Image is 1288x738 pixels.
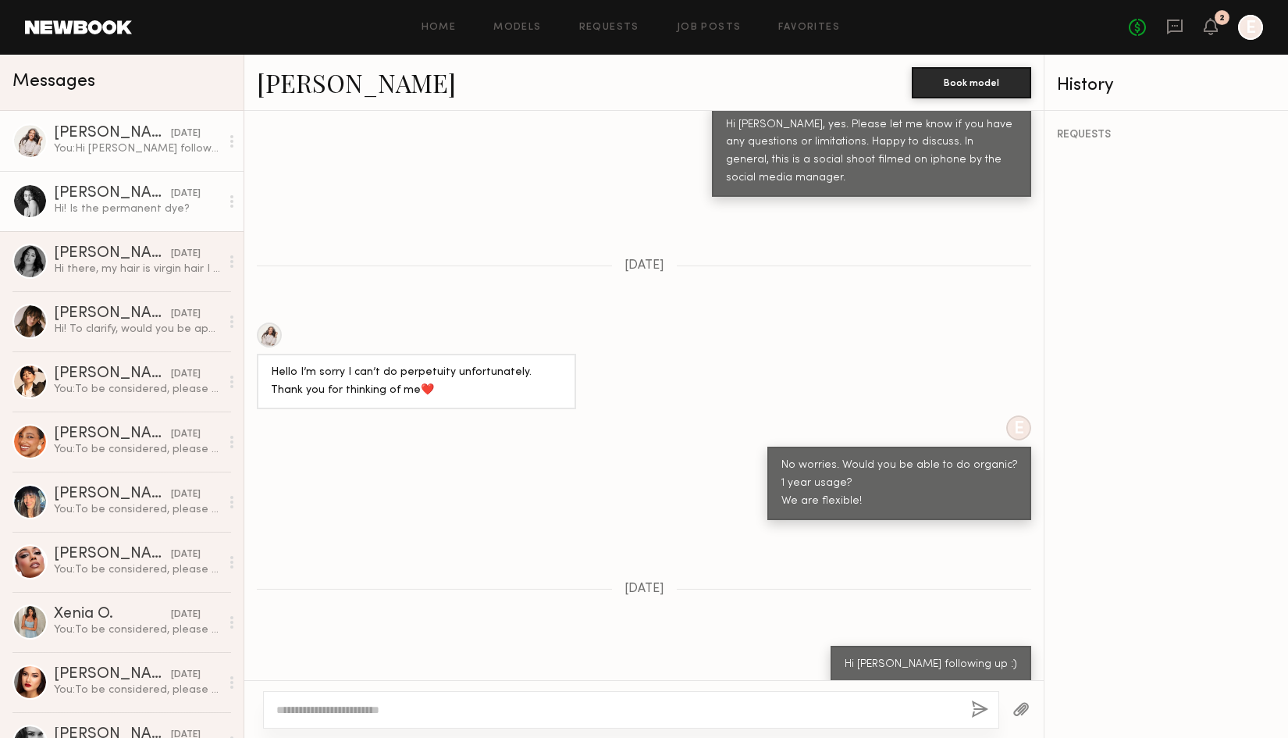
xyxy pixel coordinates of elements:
[54,322,220,337] div: Hi! To clarify, would you be applying dye to my hair and would it be semi-permanent, temporary or...
[781,457,1017,511] div: No worries. Would you be able to do organic? 1 year usage? We are flexible!
[54,547,171,562] div: [PERSON_NAME]
[54,306,171,322] div: [PERSON_NAME]
[422,23,457,33] a: Home
[54,186,171,201] div: [PERSON_NAME]
[54,622,220,637] div: You: To be considered, please send: 1. Hair Color History (last 5 years): * When was the last tim...
[54,683,220,697] div: You: To be considered, please send: 1. Hair Color History (last 5 years): * When was the last tim...
[54,442,220,457] div: You: To be considered, please send: 1. Hair Color History (last 5 years): * When was the last tim...
[171,427,201,442] div: [DATE]
[171,307,201,322] div: [DATE]
[624,259,664,273] span: [DATE]
[54,667,171,683] div: [PERSON_NAME]
[171,668,201,683] div: [DATE]
[54,246,171,262] div: [PERSON_NAME]
[171,127,201,141] div: [DATE]
[1057,77,1276,94] div: History
[54,426,171,442] div: [PERSON_NAME]
[54,607,171,622] div: Xenia O.
[171,547,201,562] div: [DATE]
[912,75,1031,88] a: Book model
[677,23,742,33] a: Job Posts
[1238,15,1263,40] a: E
[171,247,201,262] div: [DATE]
[257,66,456,99] a: [PERSON_NAME]
[54,201,220,216] div: Hi! Is the permanent dye?
[493,23,541,33] a: Models
[271,364,562,400] div: Hello I’m sorry I can’t do perpetuity unfortunately. Thank you for thinking of me❤️
[171,187,201,201] div: [DATE]
[54,126,171,141] div: [PERSON_NAME]
[54,487,171,502] div: [PERSON_NAME]
[845,656,1017,674] div: Hi [PERSON_NAME] following up :)
[726,116,1017,188] div: Hi [PERSON_NAME], yes. Please let me know if you have any questions or limitations. Happy to disc...
[624,583,664,596] span: [DATE]
[778,23,840,33] a: Favorites
[171,487,201,502] div: [DATE]
[54,366,171,382] div: [PERSON_NAME]
[54,141,220,156] div: You: Hi [PERSON_NAME] following up :)
[1219,14,1225,23] div: 2
[1057,130,1276,141] div: REQUESTS
[54,382,220,397] div: You: To be considered, please send: 1. Hair Color History (last 5 years): * When was the last tim...
[171,608,201,622] div: [DATE]
[54,262,220,276] div: Hi there, my hair is virgin hair I don’t dye it , I only maintain in through cuts , I don’t wear ...
[912,67,1031,98] button: Book model
[12,73,95,91] span: Messages
[579,23,639,33] a: Requests
[54,502,220,517] div: You: To be considered, please send: 1. Hair Color History (last 5 years): * When was the last tim...
[171,367,201,382] div: [DATE]
[54,562,220,577] div: You: To be considered, please send: 1. Hair Color History (last 5 years): * When was the last tim...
